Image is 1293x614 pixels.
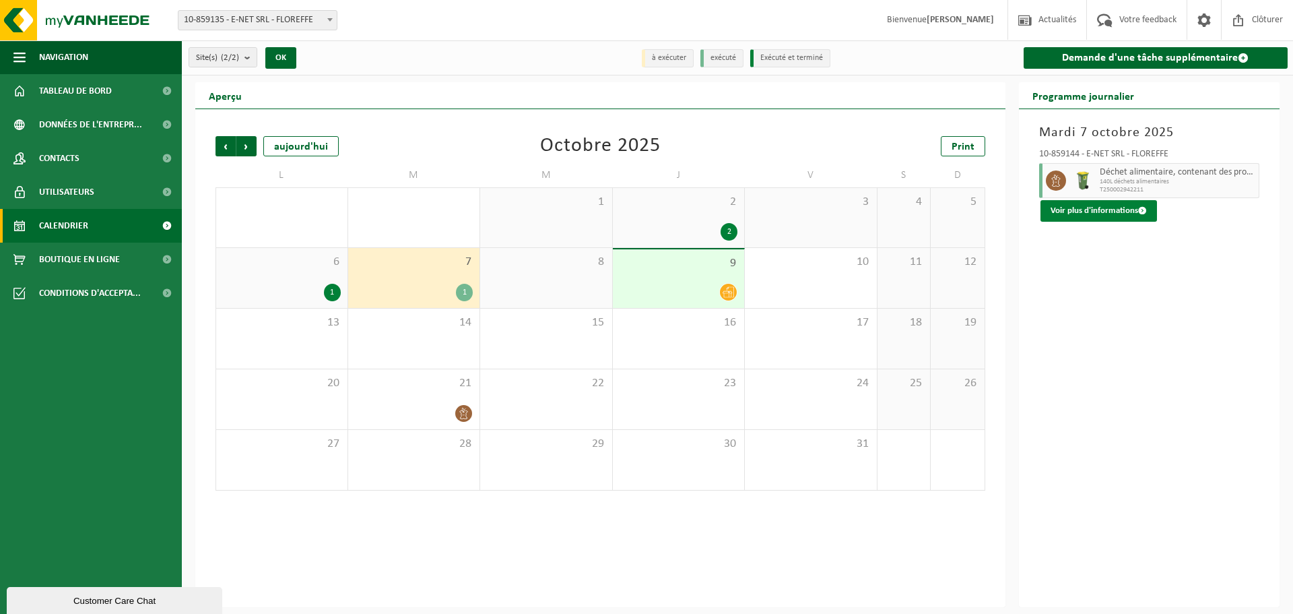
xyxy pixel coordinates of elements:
strong: [PERSON_NAME] [927,15,994,25]
span: 11 [884,255,924,270]
span: 2 [620,195,738,210]
span: Précédent [215,136,236,156]
h2: Aperçu [195,82,255,109]
span: 31 [752,437,870,452]
span: Site(s) [196,48,239,68]
span: 4 [884,195,924,210]
a: Demande d'une tâche supplémentaire [1024,47,1288,69]
td: D [931,163,985,187]
td: M [480,163,613,187]
a: Print [941,136,985,156]
span: T250002942211 [1100,186,1256,194]
img: WB-0140-HPE-GN-50 [1073,171,1093,191]
td: V [745,163,877,187]
span: 6 [223,255,341,270]
span: 13 [223,315,341,330]
span: Utilisateurs [39,175,94,209]
div: 10-859144 - E-NET SRL - FLOREFFE [1039,150,1260,163]
count: (2/2) [221,53,239,62]
span: 16 [620,315,738,330]
iframe: chat widget [7,584,225,614]
div: Octobre 2025 [540,136,661,156]
span: 24 [752,376,870,391]
h2: Programme journalier [1019,82,1148,109]
div: aujourd'hui [263,136,339,156]
span: 10-859135 - E-NET SRL - FLOREFFE [178,11,337,30]
span: 29 [487,437,605,452]
span: 22 [487,376,605,391]
span: 26 [937,376,977,391]
div: 2 [721,223,737,241]
span: Suivant [236,136,257,156]
li: à exécuter [642,49,694,67]
span: 17 [752,315,870,330]
button: Site(s)(2/2) [189,47,257,67]
span: 8 [487,255,605,270]
div: 1 [456,284,473,301]
span: 14 [355,315,473,330]
span: 15 [487,315,605,330]
span: 12 [937,255,977,270]
li: exécuté [700,49,743,67]
span: Boutique en ligne [39,243,120,276]
span: 18 [884,315,924,330]
td: S [877,163,931,187]
td: L [215,163,348,187]
span: Tableau de bord [39,74,112,108]
span: 3 [752,195,870,210]
span: Données de l'entrepr... [39,108,142,142]
span: 19 [937,315,977,330]
span: 7 [355,255,473,270]
span: Conditions d'accepta... [39,276,141,310]
div: 1 [324,284,341,301]
span: 1 [487,195,605,210]
span: Print [952,142,974,152]
span: 10 [752,255,870,270]
span: Contacts [39,142,79,175]
h3: Mardi 7 octobre 2025 [1039,123,1260,143]
span: 23 [620,376,738,391]
span: Navigation [39,40,88,74]
span: 5 [937,195,977,210]
span: 140L déchets alimentaires [1100,178,1256,186]
li: Exécuté et terminé [750,49,830,67]
span: Déchet alimentaire, contenant des produits d'origine animale, non emballé, catégorie 3 [1100,167,1256,178]
span: Calendrier [39,209,88,243]
span: 25 [884,376,924,391]
span: 21 [355,376,473,391]
span: 10-859135 - E-NET SRL - FLOREFFE [178,10,337,30]
button: Voir plus d'informations [1040,200,1157,222]
span: 20 [223,376,341,391]
button: OK [265,47,296,69]
span: 27 [223,437,341,452]
td: M [348,163,481,187]
span: 30 [620,437,738,452]
span: 28 [355,437,473,452]
td: J [613,163,745,187]
span: 9 [620,256,738,271]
